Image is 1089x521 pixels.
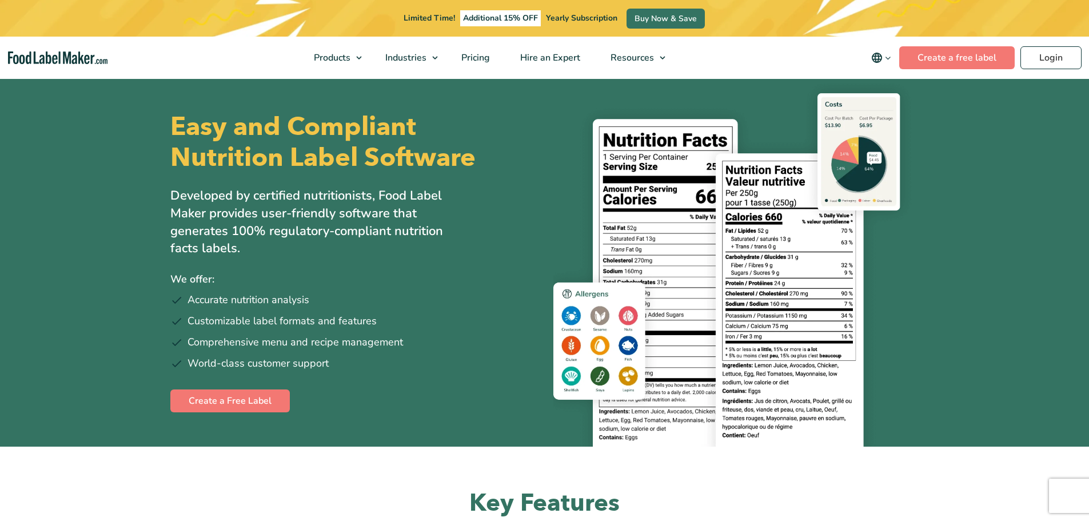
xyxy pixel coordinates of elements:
[170,389,290,412] a: Create a Free Label
[899,46,1015,69] a: Create a free label
[170,187,468,257] p: Developed by certified nutritionists, Food Label Maker provides user-friendly software that gener...
[188,292,309,308] span: Accurate nutrition analysis
[458,51,491,64] span: Pricing
[310,51,352,64] span: Products
[627,9,705,29] a: Buy Now & Save
[170,112,535,173] h1: Easy and Compliant Nutrition Label Software
[170,271,536,288] p: We offer:
[546,13,617,23] span: Yearly Subscription
[607,51,655,64] span: Resources
[446,37,502,79] a: Pricing
[517,51,581,64] span: Hire an Expert
[299,37,368,79] a: Products
[370,37,444,79] a: Industries
[382,51,428,64] span: Industries
[188,356,329,371] span: World-class customer support
[460,10,541,26] span: Additional 15% OFF
[188,313,377,329] span: Customizable label formats and features
[1020,46,1082,69] a: Login
[596,37,671,79] a: Resources
[170,488,919,519] h2: Key Features
[505,37,593,79] a: Hire an Expert
[188,335,403,350] span: Comprehensive menu and recipe management
[404,13,455,23] span: Limited Time!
